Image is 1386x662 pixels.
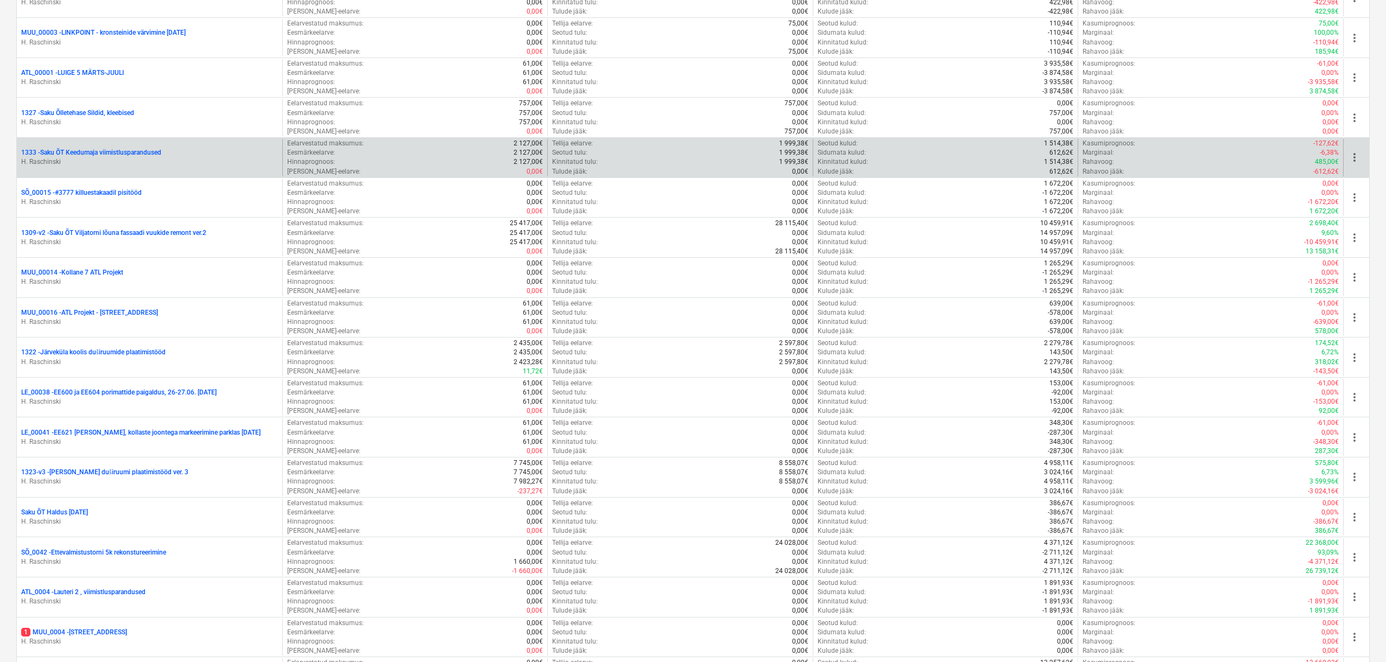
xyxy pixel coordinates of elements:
[527,188,543,198] p: 0,00€
[784,99,808,108] p: 757,00€
[792,238,808,247] p: 0,00€
[287,87,360,96] p: [PERSON_NAME]-eelarve :
[775,247,808,256] p: 28 115,40€
[552,188,587,198] p: Seotud tulu :
[1309,219,1339,228] p: 2 698,40€
[818,28,866,37] p: Sidumata kulud :
[1348,470,1361,483] span: more_vert
[1049,167,1073,176] p: 612,62€
[1321,109,1339,118] p: 0,00%
[1083,179,1135,188] p: Kasumiprognoos :
[21,468,278,486] div: 1323-v3 -[PERSON_NAME] duširuumi plaatimistööd ver. 3H. Raschinski
[779,148,808,157] p: 1 999,38€
[1348,71,1361,84] span: more_vert
[792,28,808,37] p: 0,00€
[1348,151,1361,164] span: more_vert
[1322,179,1339,188] p: 0,00€
[1348,431,1361,444] span: more_vert
[784,127,808,136] p: 757,00€
[21,437,278,447] p: H. Raschinski
[21,38,278,47] p: H. Raschinski
[818,207,854,216] p: Kulude jääk :
[792,207,808,216] p: 0,00€
[1083,148,1114,157] p: Marginaal :
[21,358,278,367] p: H. Raschinski
[1083,157,1114,167] p: Rahavoog :
[527,19,543,28] p: 0,00€
[1309,207,1339,216] p: 1 672,20€
[818,268,866,277] p: Sidumata kulud :
[1320,148,1339,157] p: -6,38%
[21,317,278,327] p: H. Raschinski
[1083,167,1124,176] p: Rahavoo jääk :
[21,628,278,646] div: 1MUU_0004 -[STREET_ADDRESS]H. Raschinski
[779,139,808,148] p: 1 999,38€
[510,238,543,247] p: 25 417,00€
[1083,99,1135,108] p: Kasumiprognoos :
[287,139,364,148] p: Eelarvestatud maksumus :
[552,127,587,136] p: Tulude jääk :
[21,388,217,397] p: LE_00038 - EE600 ja EE604 porimattide paigaldus, 26-27.06. [DATE]
[552,179,593,188] p: Tellija eelarve :
[1083,207,1124,216] p: Rahavoo jääk :
[287,207,360,216] p: [PERSON_NAME]-eelarve :
[287,127,360,136] p: [PERSON_NAME]-eelarve :
[552,109,587,118] p: Seotud tulu :
[1042,268,1073,277] p: -1 265,29€
[1083,78,1114,87] p: Rahavoog :
[1348,511,1361,524] span: more_vert
[21,268,278,287] div: MUU_00014 -Kollane 7 ATL ProjektH. Raschinski
[527,247,543,256] p: 0,00€
[792,109,808,118] p: 0,00€
[287,28,335,37] p: Eesmärkeelarve :
[1083,19,1135,28] p: Kasumiprognoos :
[1057,118,1073,127] p: 0,00€
[21,118,278,127] p: H. Raschinski
[1042,207,1073,216] p: -1 672,20€
[552,78,598,87] p: Kinnitatud tulu :
[552,228,587,238] p: Seotud tulu :
[818,19,858,28] p: Seotud kulud :
[552,118,598,127] p: Kinnitatud tulu :
[1044,198,1073,207] p: 1 672,20€
[527,38,543,47] p: 0,00€
[287,277,335,287] p: Hinnaprognoos :
[552,198,598,207] p: Kinnitatud tulu :
[1308,277,1339,287] p: -1 265,29€
[21,268,123,277] p: MUU_00014 - Kollane 7 ATL Projekt
[818,59,858,68] p: Seotud kulud :
[792,268,808,277] p: 0,00€
[1304,238,1339,247] p: -10 459,91€
[527,179,543,188] p: 0,00€
[818,7,854,16] p: Kulude jääk :
[552,19,593,28] p: Tellija eelarve :
[1044,139,1073,148] p: 1 514,38€
[287,7,360,16] p: [PERSON_NAME]-eelarve :
[792,188,808,198] p: 0,00€
[792,228,808,238] p: 0,00€
[527,28,543,37] p: 0,00€
[21,388,278,406] div: LE_00038 -EE600 ja EE604 porimattide paigaldus, 26-27.06. [DATE]H. Raschinski
[21,198,278,207] p: H. Raschinski
[552,38,598,47] p: Kinnitatud tulu :
[1315,47,1339,56] p: 185,94€
[818,198,868,207] p: Kinnitatud kulud :
[1042,87,1073,96] p: -3 874,58€
[21,597,278,606] p: H. Raschinski
[1322,118,1339,127] p: 0,00€
[523,78,543,87] p: 61,00€
[1083,109,1114,118] p: Marginaal :
[1322,127,1339,136] p: 0,00€
[1044,59,1073,68] p: 3 935,58€
[527,47,543,56] p: 0,00€
[818,179,858,188] p: Seotud kulud :
[287,59,364,68] p: Eelarvestatud maksumus :
[287,238,335,247] p: Hinnaprognoos :
[818,109,866,118] p: Sidumata kulud :
[287,179,364,188] p: Eelarvestatud maksumus :
[792,287,808,296] p: 0,00€
[1083,188,1114,198] p: Marginaal :
[818,139,858,148] p: Seotud kulud :
[1044,157,1073,167] p: 1 514,38€
[1319,19,1339,28] p: 75,00€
